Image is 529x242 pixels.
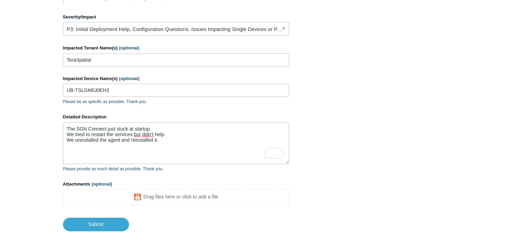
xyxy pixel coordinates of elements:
[63,14,289,21] label: Severity/Impact
[63,22,289,36] a: P3: Initial Deployment Help, Configuration Questions, Issues Impacting Single Devices or Past Out...
[63,166,289,172] p: Please provide as much detail as possible. Thank you.
[63,99,289,105] p: Please be as specific as possible. Thank you.
[119,45,139,50] span: (optional)
[63,45,289,52] label: Impacted Tenant Name(s)
[91,181,112,187] span: (optional)
[63,218,129,231] input: Submit
[63,122,289,164] textarea: To enrich screen reader interactions, please activate Accessibility in Grammarly extension settings
[63,75,289,82] label: Impacted Device Name(s)
[63,114,289,120] label: Detailed Description
[119,76,139,81] span: (optional)
[63,181,289,188] label: Attachments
